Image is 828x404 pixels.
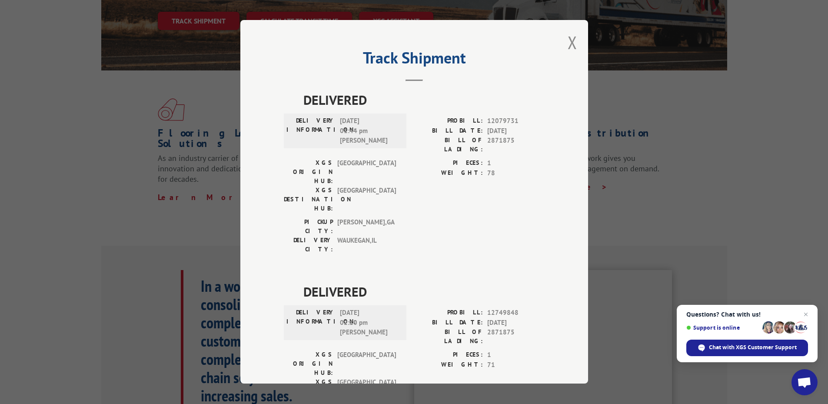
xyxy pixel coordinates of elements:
label: PROBILL: [414,117,483,127]
label: PROBILL: [414,308,483,318]
span: 1 [487,159,545,169]
span: WAUKEGAN , IL [337,236,396,254]
label: PIECES: [414,351,483,361]
span: DELIVERED [303,90,545,110]
span: 78 [487,168,545,178]
span: DELIVERED [303,282,545,302]
span: [GEOGRAPHIC_DATA] [337,186,396,214]
label: DELIVERY INFORMATION: [286,308,336,338]
span: 12749848 [487,308,545,318]
span: Close chat [801,309,811,320]
span: [GEOGRAPHIC_DATA] [337,159,396,186]
span: 2871875 [487,328,545,346]
label: BILL DATE: [414,318,483,328]
span: [DATE] 02:10 pm [PERSON_NAME] [340,308,399,338]
label: BILL OF LADING: [414,136,483,154]
span: [PERSON_NAME] , GA [337,218,396,236]
span: Support is online [686,324,759,331]
label: XGS ORIGIN HUB: [284,159,333,186]
label: DELIVERY CITY: [284,236,333,254]
span: Questions? Chat with us! [686,311,808,318]
label: BILL DATE: [414,126,483,136]
h2: Track Shipment [284,52,545,68]
span: 2871875 [487,136,545,154]
span: [DATE] 01:44 pm [PERSON_NAME] [340,117,399,146]
div: Chat with XGS Customer Support [686,340,808,356]
span: [GEOGRAPHIC_DATA] [337,351,396,378]
label: XGS ORIGIN HUB: [284,351,333,378]
span: 1 [487,351,545,361]
button: Close modal [568,31,577,54]
label: WEIGHT: [414,168,483,178]
span: [DATE] [487,126,545,136]
label: DELIVERY INFORMATION: [286,117,336,146]
label: PIECES: [414,159,483,169]
div: Open chat [791,369,818,395]
label: XGS DESTINATION HUB: [284,186,333,214]
span: 12079731 [487,117,545,127]
span: Chat with XGS Customer Support [709,344,797,351]
span: [DATE] [487,318,545,328]
label: WEIGHT: [414,360,483,370]
label: BILL OF LADING: [414,328,483,346]
span: 71 [487,360,545,370]
label: PICKUP CITY: [284,218,333,236]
